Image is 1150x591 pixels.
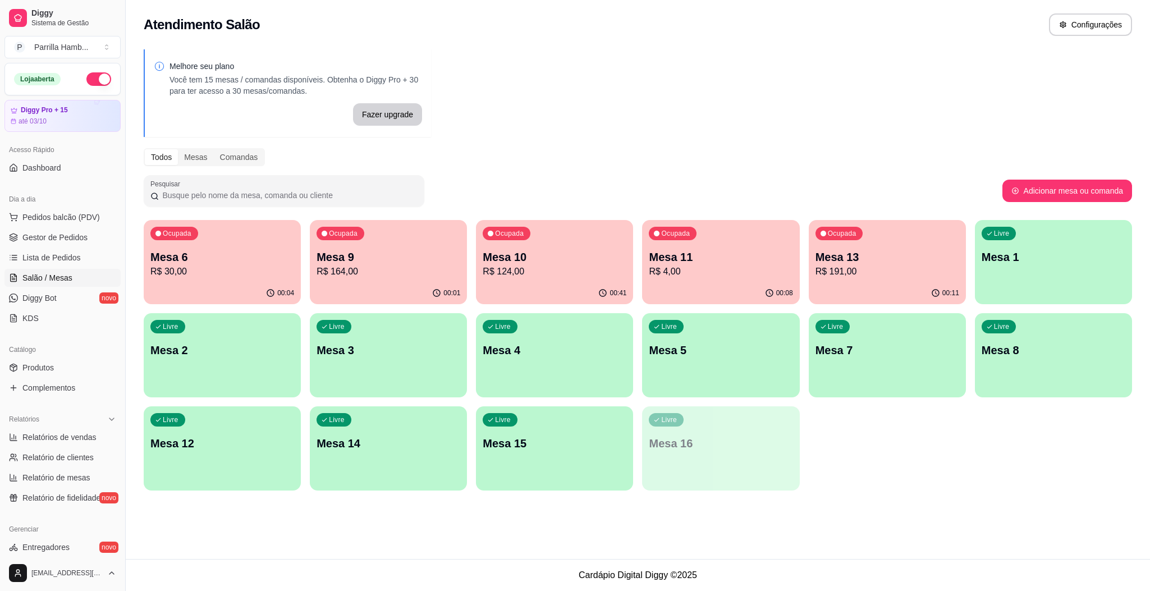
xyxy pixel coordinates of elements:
div: Dia a dia [4,190,121,208]
a: Lista de Pedidos [4,249,121,267]
span: Salão / Mesas [22,272,72,283]
p: Mesa 1 [982,249,1125,265]
span: Relatório de fidelidade [22,492,100,503]
button: LivreMesa 3 [310,313,467,397]
p: Mesa 3 [317,342,460,358]
span: [EMAIL_ADDRESS][DOMAIN_NAME] [31,569,103,578]
p: Mesa 10 [483,249,626,265]
button: LivreMesa 1 [975,220,1132,304]
p: Livre [163,322,178,331]
p: Mesa 7 [815,342,959,358]
a: DiggySistema de Gestão [4,4,121,31]
p: Mesa 16 [649,436,792,451]
p: Livre [828,322,844,331]
button: Fazer upgrade [353,103,422,126]
div: Gerenciar [4,520,121,538]
p: R$ 4,00 [649,265,792,278]
p: Mesa 13 [815,249,959,265]
span: KDS [22,313,39,324]
button: Select a team [4,36,121,58]
a: Relatório de fidelidadenovo [4,489,121,507]
p: Mesa 8 [982,342,1125,358]
button: LivreMesa 15 [476,406,633,491]
a: Diggy Pro + 15até 03/10 [4,100,121,132]
a: Diggy Botnovo [4,289,121,307]
span: Produtos [22,362,54,373]
p: Você tem 15 mesas / comandas disponíveis. Obtenha o Diggy Pro + 30 para ter acesso a 30 mesas/com... [169,74,422,97]
p: Livre [329,322,345,331]
p: Livre [994,322,1010,331]
span: Relatório de mesas [22,472,90,483]
p: Ocupada [828,229,856,238]
button: LivreMesa 2 [144,313,301,397]
button: LivreMesa 7 [809,313,966,397]
h2: Atendimento Salão [144,16,260,34]
button: LivreMesa 4 [476,313,633,397]
div: Parrilla Hamb ... [34,42,88,53]
button: OcupadaMesa 10R$ 124,0000:41 [476,220,633,304]
a: Salão / Mesas [4,269,121,287]
p: Livre [495,322,511,331]
p: Mesa 14 [317,436,460,451]
button: LivreMesa 16 [642,406,799,491]
div: Loja aberta [14,73,61,85]
button: Pedidos balcão (PDV) [4,208,121,226]
p: Melhore seu plano [169,61,422,72]
p: Ocupada [329,229,358,238]
p: Mesa 2 [150,342,294,358]
span: P [14,42,25,53]
footer: Cardápio Digital Diggy © 2025 [126,559,1150,591]
a: Entregadoresnovo [4,538,121,556]
a: Dashboard [4,159,121,177]
button: OcupadaMesa 9R$ 164,0000:01 [310,220,467,304]
p: Mesa 15 [483,436,626,451]
p: 00:11 [942,288,959,297]
article: Diggy Pro + 15 [21,106,68,114]
button: Adicionar mesa ou comanda [1002,180,1132,202]
button: LivreMesa 8 [975,313,1132,397]
span: Relatórios de vendas [22,432,97,443]
button: OcupadaMesa 6R$ 30,0000:04 [144,220,301,304]
a: Relatório de mesas [4,469,121,487]
p: Livre [329,415,345,424]
span: Relatório de clientes [22,452,94,463]
span: Gestor de Pedidos [22,232,88,243]
p: Mesa 6 [150,249,294,265]
p: R$ 30,00 [150,265,294,278]
p: Mesa 12 [150,436,294,451]
p: R$ 164,00 [317,265,460,278]
button: Configurações [1049,13,1132,36]
article: até 03/10 [19,117,47,126]
a: Relatórios de vendas [4,428,121,446]
button: Alterar Status [86,72,111,86]
span: Complementos [22,382,75,393]
span: Dashboard [22,162,61,173]
div: Todos [145,149,178,165]
p: Ocupada [163,229,191,238]
div: Comandas [214,149,264,165]
p: Mesa 9 [317,249,460,265]
p: Mesa 11 [649,249,792,265]
a: Relatório de clientes [4,448,121,466]
button: OcupadaMesa 11R$ 4,0000:08 [642,220,799,304]
a: Gestor de Pedidos [4,228,121,246]
div: Catálogo [4,341,121,359]
p: Mesa 5 [649,342,792,358]
p: 00:08 [776,288,793,297]
p: Livre [163,415,178,424]
p: R$ 191,00 [815,265,959,278]
a: KDS [4,309,121,327]
p: 00:41 [610,288,626,297]
p: R$ 124,00 [483,265,626,278]
p: Livre [994,229,1010,238]
p: Ocupada [661,229,690,238]
label: Pesquisar [150,179,184,189]
span: Pedidos balcão (PDV) [22,212,100,223]
a: Produtos [4,359,121,377]
input: Pesquisar [159,190,418,201]
span: Sistema de Gestão [31,19,116,28]
span: Diggy [31,8,116,19]
span: Diggy Bot [22,292,57,304]
p: 00:04 [277,288,294,297]
p: Mesa 4 [483,342,626,358]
